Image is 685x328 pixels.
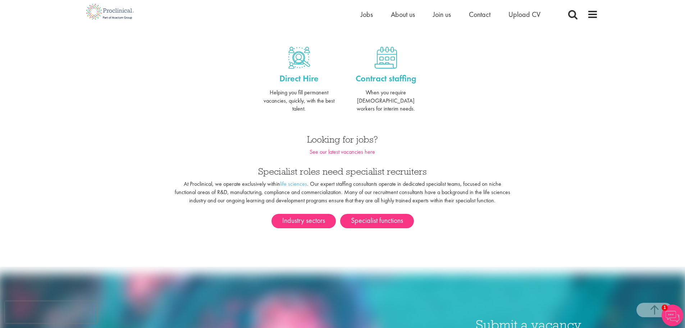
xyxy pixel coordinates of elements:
img: Contract staffing [375,47,397,69]
span: 1 [662,305,668,311]
a: Direct hire [261,47,337,69]
a: Specialist functions [340,214,414,228]
p: At Proclinical, we operate exclusively within . Our expert staffing consultants operate in dedica... [174,180,511,205]
a: Join us [433,10,451,19]
a: Industry sectors [271,214,336,228]
a: Jobs [361,10,373,19]
h3: Looking for jobs? [261,135,424,144]
a: Direct Hire [261,72,337,85]
a: life sciences [280,180,307,188]
img: Chatbot [662,305,683,326]
iframe: reCAPTCHA [5,301,97,323]
h3: Specialist roles need specialist recruiters [174,167,511,176]
a: Upload CV [508,10,540,19]
p: Helping you fill permanent vacancies, quickly, with the best talent. [261,89,337,113]
a: About us [391,10,415,19]
a: Contract staffing [348,72,424,85]
img: Direct hire [288,47,310,69]
a: See our latest vacancies here [310,148,375,156]
a: Contact [469,10,490,19]
a: Contract staffing [348,47,424,69]
p: When you require [DEMOGRAPHIC_DATA] workers for interim needs. [348,89,424,113]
